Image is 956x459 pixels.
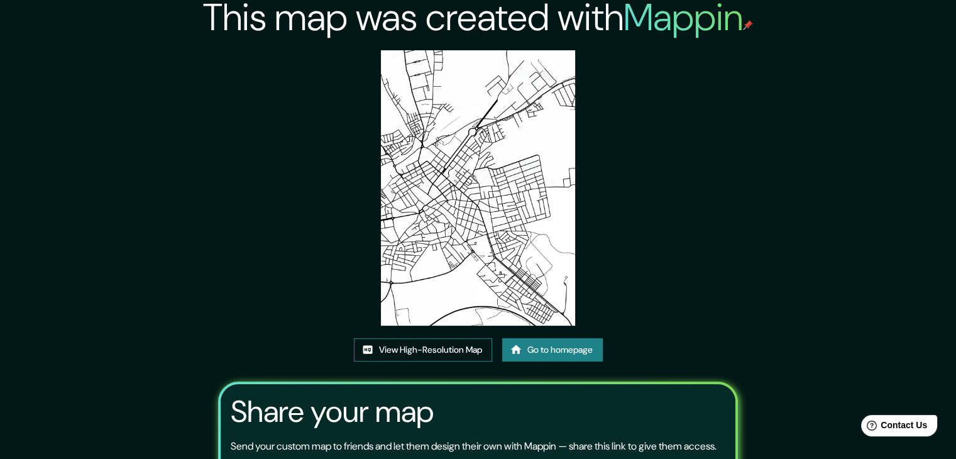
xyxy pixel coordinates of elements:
a: Go to homepage [502,338,603,362]
p: Send your custom map to friends and let them design their own with Mappin — share this link to gi... [231,439,717,454]
a: View High-Resolution Map [354,338,492,362]
iframe: Help widget launcher [844,410,942,445]
h3: Share your map [231,394,434,429]
img: created-map [381,50,576,326]
img: mappin-pin [743,20,753,30]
